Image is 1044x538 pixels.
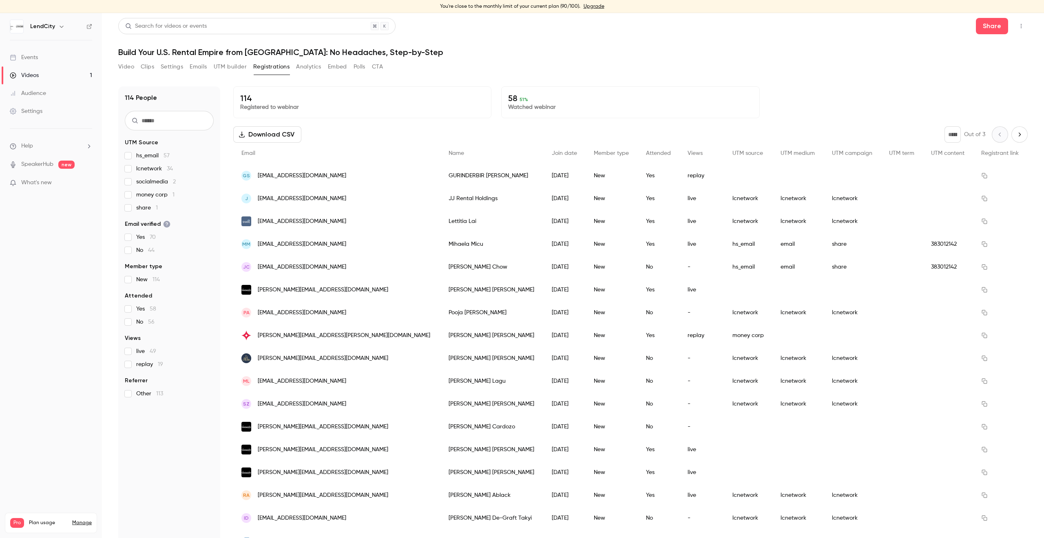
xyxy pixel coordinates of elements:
[724,392,772,415] div: lcnetwork
[772,301,823,324] div: lcnetwork
[638,370,679,392] div: No
[153,277,160,282] span: 114
[638,347,679,370] div: No
[258,309,346,317] span: [EMAIL_ADDRESS][DOMAIN_NAME]
[440,278,544,301] div: [PERSON_NAME] [PERSON_NAME]
[586,415,637,438] div: New
[586,233,637,256] div: New
[258,354,388,363] span: [PERSON_NAME][EMAIL_ADDRESS][DOMAIN_NAME]
[964,130,985,139] p: Out of 3
[544,507,586,529] div: [DATE]
[586,484,637,507] div: New
[244,514,249,522] span: ID
[679,347,724,370] div: -
[158,362,163,367] span: 19
[258,400,346,408] span: [EMAIL_ADDRESS][DOMAIN_NAME]
[724,507,772,529] div: lcnetwork
[440,301,544,324] div: Pooja [PERSON_NAME]
[10,71,39,79] div: Videos
[638,324,679,347] div: Yes
[586,278,637,301] div: New
[440,438,544,461] div: [PERSON_NAME] [PERSON_NAME]
[125,93,157,103] h1: 114 People
[772,210,823,233] div: lcnetwork
[544,324,586,347] div: [DATE]
[832,150,872,156] span: UTM campaign
[449,150,464,156] span: Name
[136,276,160,284] span: New
[724,256,772,278] div: hs_email
[586,461,637,484] div: New
[584,3,604,10] a: Upgrade
[118,60,134,73] button: Video
[148,319,155,325] span: 56
[824,392,881,415] div: lcnetwork
[173,192,175,198] span: 1
[724,347,772,370] div: lcnetwork
[544,187,586,210] div: [DATE]
[125,292,152,300] span: Attended
[125,334,141,342] span: Views
[544,301,586,324] div: [DATE]
[508,93,752,103] p: 58
[136,347,156,355] span: live
[544,438,586,461] div: [DATE]
[679,507,724,529] div: -
[21,179,52,187] span: What's new
[150,348,156,354] span: 49
[136,152,170,160] span: hs_email
[241,445,251,454] img: lendcity.ca
[679,324,724,347] div: replay
[638,461,679,484] div: Yes
[125,139,214,398] section: facet-groups
[724,233,772,256] div: hs_email
[258,331,430,340] span: [PERSON_NAME][EMAIL_ADDRESS][PERSON_NAME][DOMAIN_NAME]
[258,217,346,226] span: [EMAIL_ADDRESS][DOMAIN_NAME]
[544,164,586,187] div: [DATE]
[824,347,881,370] div: lcnetwork
[586,164,637,187] div: New
[638,415,679,438] div: No
[136,246,155,254] span: No
[258,491,388,500] span: [PERSON_NAME][EMAIL_ADDRESS][DOMAIN_NAME]
[258,445,388,454] span: [PERSON_NAME][EMAIL_ADDRESS][DOMAIN_NAME]
[10,89,46,97] div: Audience
[544,415,586,438] div: [DATE]
[440,461,544,484] div: [PERSON_NAME] [PERSON_NAME]
[10,20,23,33] img: LendCity
[156,205,158,211] span: 1
[240,103,484,111] p: Registered to webinar
[1015,20,1028,33] button: Top Bar Actions
[243,172,250,179] span: GS
[354,60,365,73] button: Polls
[253,60,290,73] button: Registrations
[328,60,347,73] button: Embed
[440,233,544,256] div: Mihaela Micu
[141,60,154,73] button: Clips
[258,240,346,249] span: [EMAIL_ADDRESS][DOMAIN_NAME]
[586,392,637,415] div: New
[824,210,881,233] div: lcnetwork
[772,187,823,210] div: lcnetwork
[125,139,158,147] span: UTM Source
[258,423,388,431] span: [PERSON_NAME][EMAIL_ADDRESS][DOMAIN_NAME]
[136,318,155,326] span: No
[679,187,724,210] div: live
[30,22,55,31] h6: LendCity
[440,347,544,370] div: [PERSON_NAME] [PERSON_NAME]
[440,324,544,347] div: [PERSON_NAME] [PERSON_NAME]
[241,150,255,156] span: Email
[679,278,724,301] div: live
[772,484,823,507] div: lcnetwork
[520,97,528,102] span: 51 %
[552,150,577,156] span: Join date
[242,240,250,248] span: MM
[638,210,679,233] div: Yes
[679,392,724,415] div: -
[440,370,544,392] div: [PERSON_NAME] Lagu
[136,305,156,313] span: Yes
[724,324,772,347] div: money corp
[136,390,163,398] span: Other
[241,285,251,295] img: lendcity.ca
[240,93,484,103] p: 114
